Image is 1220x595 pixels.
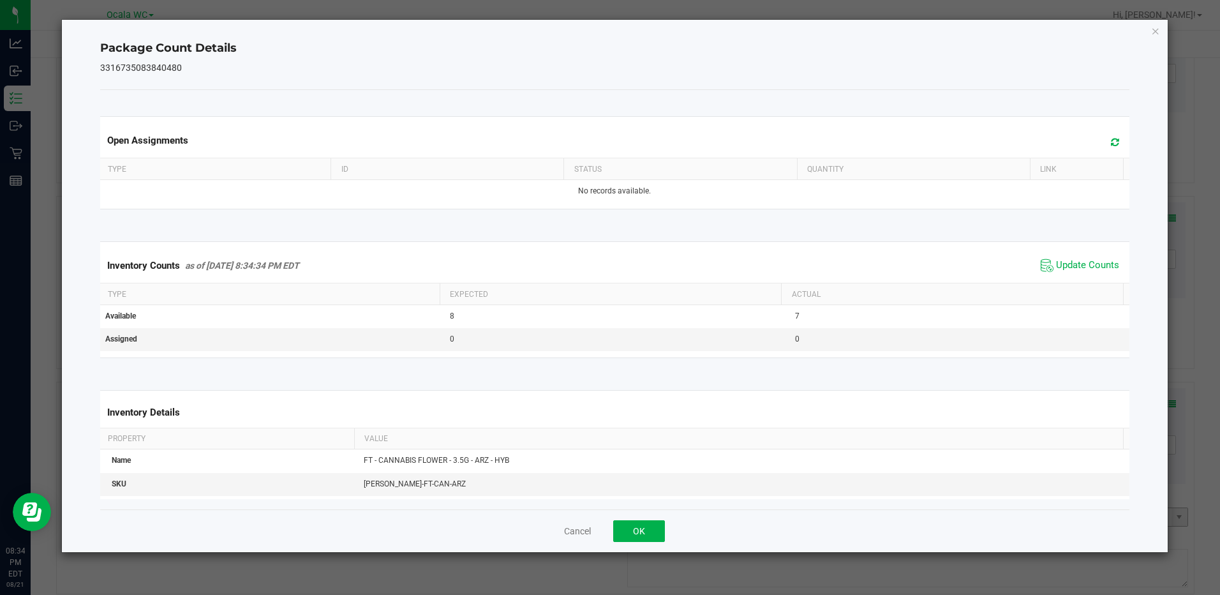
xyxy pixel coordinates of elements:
span: SKU [112,479,126,488]
iframe: Resource center [13,493,51,531]
span: 7 [795,312,800,320]
span: Value [364,434,388,443]
span: Name [112,456,131,465]
td: No records available. [98,180,1131,202]
h5: 3316735083840480 [100,63,1129,73]
h4: Package Count Details [100,40,1129,57]
span: Actual [792,290,821,299]
span: Inventory Details [107,407,180,418]
span: 8 [450,312,454,320]
span: Status [574,165,602,174]
span: Assigned [105,335,137,343]
span: ID [341,165,348,174]
span: Type [108,290,126,299]
span: Quantity [807,165,844,174]
span: Inventory Counts [107,260,180,271]
button: Cancel [564,525,591,538]
span: Available [105,312,136,320]
span: Expected [450,290,488,299]
span: Property [108,434,145,443]
span: as of [DATE] 8:34:34 PM EDT [185,260,299,271]
span: [PERSON_NAME]-FT-CAN-ARZ [364,479,466,488]
span: 0 [450,335,454,343]
span: FT - CANNABIS FLOWER - 3.5G - ARZ - HYB [364,456,509,465]
span: 0 [795,335,800,343]
span: Link [1040,165,1057,174]
span: Update Counts [1056,259,1119,272]
button: Close [1151,23,1160,38]
span: Type [108,165,126,174]
button: OK [613,520,665,542]
span: Open Assignments [107,135,188,146]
